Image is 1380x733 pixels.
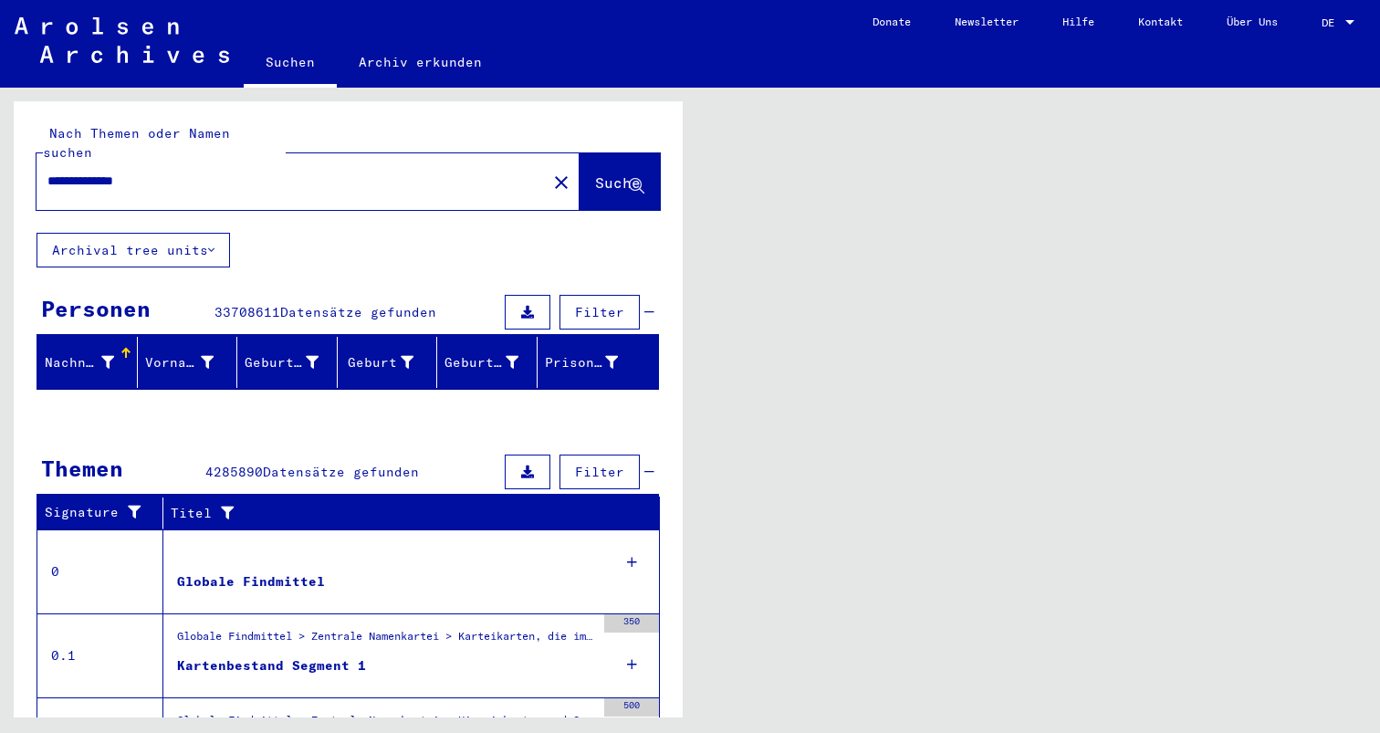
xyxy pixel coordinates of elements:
[280,304,436,320] span: Datensätze gefunden
[538,337,659,388] mat-header-cell: Prisoner #
[575,464,624,480] span: Filter
[437,337,538,388] mat-header-cell: Geburtsdatum
[575,304,624,320] span: Filter
[263,464,419,480] span: Datensätze gefunden
[338,337,438,388] mat-header-cell: Geburt‏
[171,504,623,523] div: Titel
[604,698,659,717] div: 500
[37,233,230,267] button: Archival tree units
[177,572,325,592] div: Globale Findmittel
[444,353,518,372] div: Geburtsdatum
[37,529,163,613] td: 0
[245,348,341,377] div: Geburtsname
[171,498,642,528] div: Titel
[559,295,640,330] button: Filter
[177,656,366,675] div: Kartenbestand Segment 1
[337,40,504,84] a: Archiv erkunden
[237,337,338,388] mat-header-cell: Geburtsname
[43,125,230,161] mat-label: Nach Themen oder Namen suchen
[595,173,641,192] span: Suche
[580,153,660,210] button: Suche
[205,464,263,480] span: 4285890
[45,348,137,377] div: Nachname
[444,348,541,377] div: Geburtsdatum
[245,353,319,372] div: Geburtsname
[145,353,214,372] div: Vorname
[41,292,151,325] div: Personen
[45,498,167,528] div: Signature
[15,17,229,63] img: Arolsen_neg.svg
[138,337,238,388] mat-header-cell: Vorname
[345,353,414,372] div: Geburt‏
[145,348,237,377] div: Vorname
[559,455,640,489] button: Filter
[345,348,437,377] div: Geburt‏
[1322,16,1342,29] span: DE
[37,337,138,388] mat-header-cell: Nachname
[45,353,114,372] div: Nachname
[604,614,659,633] div: 350
[543,163,580,200] button: Clear
[45,503,149,522] div: Signature
[545,348,642,377] div: Prisoner #
[41,452,123,485] div: Themen
[545,353,619,372] div: Prisoner #
[37,613,163,697] td: 0.1
[244,40,337,88] a: Suchen
[214,304,280,320] span: 33708611
[177,628,595,654] div: Globale Findmittel > Zentrale Namenkartei > Karteikarten, die im Rahmen der sequentiellen Massend...
[550,172,572,194] mat-icon: close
